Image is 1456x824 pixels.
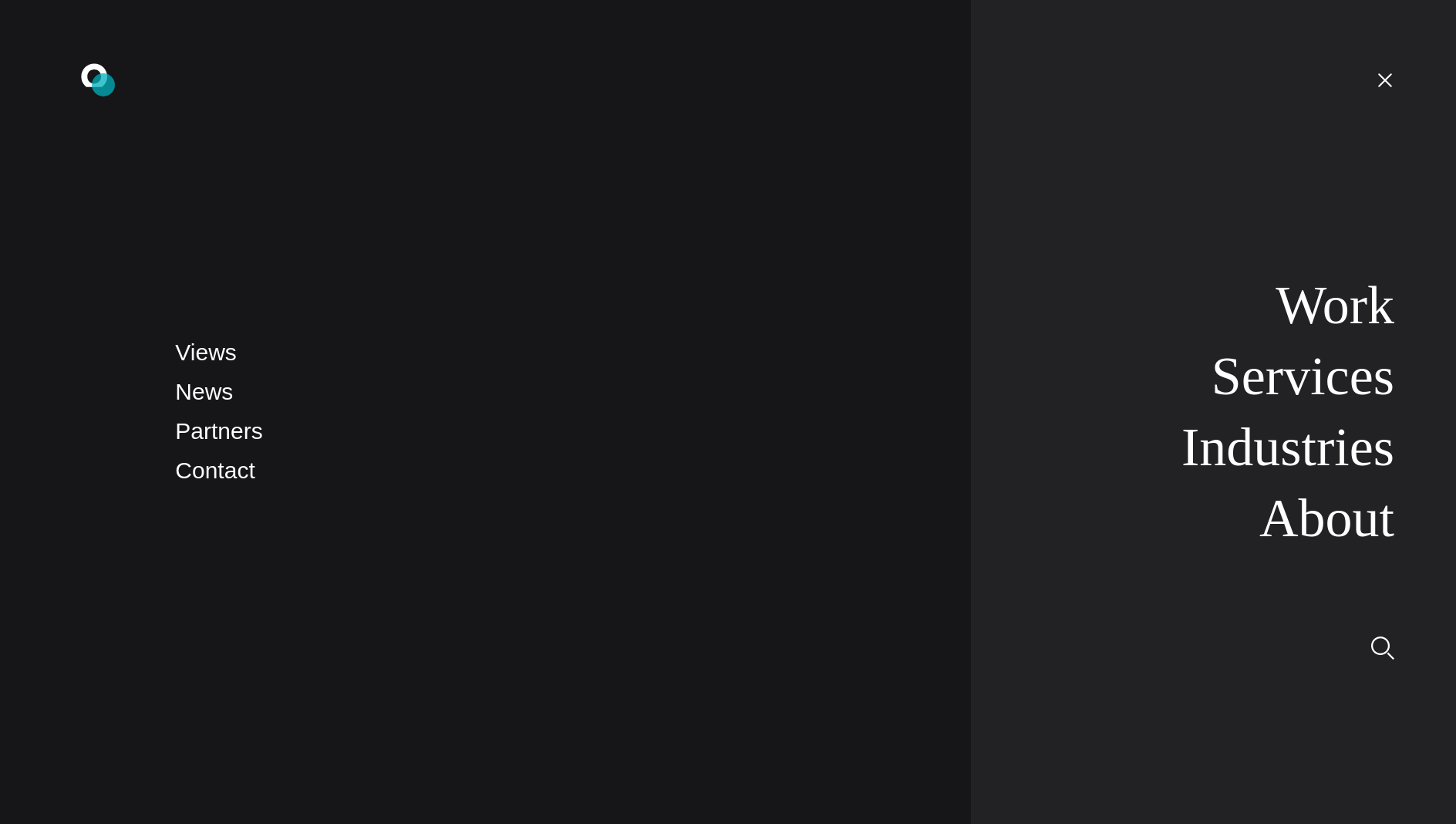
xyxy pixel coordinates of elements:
button: Open [1367,63,1404,96]
a: Industries [1181,417,1394,477]
a: Views [175,339,236,365]
a: Contact [175,458,254,483]
a: News [175,379,233,404]
a: Services [1212,346,1394,406]
a: Work [1276,275,1394,335]
a: About [1259,488,1394,548]
a: Partners [175,418,262,444]
img: Search [1371,637,1394,660]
